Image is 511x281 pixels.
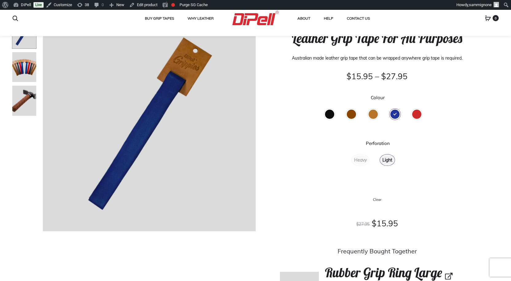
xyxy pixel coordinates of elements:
[372,218,398,228] bdi: 15.95
[493,15,499,21] span: 0
[375,71,379,81] span: –
[338,248,417,256] p: Frequently Bought Together
[297,14,310,22] a: About
[356,221,370,227] bdi: 27.95
[366,141,390,146] label: Perforation
[347,14,370,22] a: Contact Us
[280,54,474,62] p: Australian made leather grip tape that can be wrapped anywhere grip tape is required.
[372,218,377,228] span: $
[33,2,44,8] a: Live
[171,3,175,7] div: Focus keyphrase not set
[469,2,492,7] span: sammignone
[324,14,333,22] a: Help
[381,71,386,81] span: $
[280,196,474,203] a: Clear
[381,71,408,81] bdi: 27.95
[145,14,174,22] a: Buy Grip Tapes
[280,31,474,46] h1: Leather Grip Tape For All Purposes
[12,85,37,116] img: Dipell-Upgrades-BandSample-153-Paul-Osta-80x100.jpg
[12,52,37,83] img: Dipell-General-Purpose-Mix-80x100.jpg
[485,15,491,21] a: 0
[346,71,373,81] bdi: 15.95
[325,264,442,281] span: Rubber Grip Ring Large
[346,71,351,81] span: $
[371,95,385,100] label: Colour
[188,14,214,22] a: Why Leather
[356,221,359,227] span: $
